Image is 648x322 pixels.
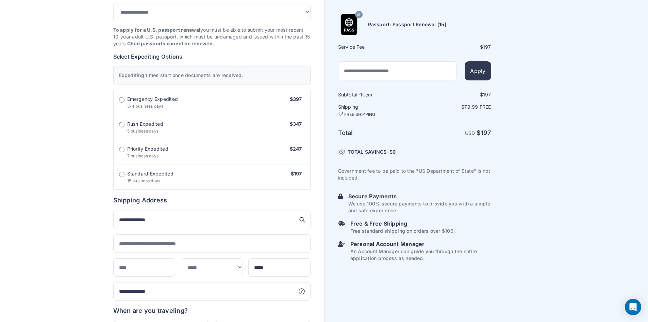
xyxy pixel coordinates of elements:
[415,91,491,98] div: $
[368,21,446,28] h6: Passport: Passport Renewal [15]
[127,41,214,46] strong: Child passports cannot be renewed.
[338,14,360,35] img: Product Name
[357,10,360,19] span: 15
[344,112,376,117] span: FREE SHIPPING
[465,61,491,80] button: Apply
[415,104,491,110] p: $
[481,129,491,136] span: 197
[127,153,159,158] span: 7 business days
[113,306,188,316] h6: When are you traveling?
[127,121,163,127] span: Rush Expedited
[350,228,455,234] p: Free standard shipping on orders over $100.
[350,219,455,228] h6: Free & Free Shipping
[127,104,164,109] span: 3-4 business days
[113,27,311,47] p: you must be able to submit your most recent 10-year adult U.S. passport, which must be undamaged ...
[338,44,414,50] h6: Service Fee
[127,96,178,103] span: Emergency Expedited
[298,288,305,295] svg: More information
[127,170,173,177] span: Standard Expedited
[127,145,168,152] span: Priority Expedited
[127,128,159,134] span: 5 business days
[464,104,478,110] span: 79.99
[625,299,641,315] div: Open Intercom Messenger
[338,168,491,181] p: Government fee to be paid to the "US Department of State" is not included.
[338,104,414,117] h6: Shipping
[348,149,387,155] span: TOTAL SAVINGS
[483,92,491,97] span: 197
[113,52,311,61] h6: Select Expediting Options
[415,44,491,50] div: $
[477,129,491,136] strong: $
[113,27,201,33] strong: To apply for a U.S. passport renewal
[113,66,311,85] div: Expediting times start once documents are received.
[338,128,414,138] h6: Total
[360,92,362,97] span: 1
[389,149,396,155] span: $
[348,192,491,200] h6: Secure Payments
[291,171,302,177] span: $197
[338,91,414,98] h6: Subtotal · item
[348,200,491,214] p: We use 100% secure payments to provide you with a simple and safe experience.
[113,196,311,205] h6: Shipping Address
[480,104,491,110] span: Free
[393,149,396,155] span: 0
[290,146,302,152] span: $247
[465,130,475,136] span: USD
[127,178,161,183] span: 15 business days
[350,248,491,262] p: An Account Manager can guide you through the entire application process as needed.
[350,240,491,248] h6: Personal Account Manager
[290,121,302,127] span: $347
[483,44,491,50] span: 197
[290,96,302,102] span: $397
